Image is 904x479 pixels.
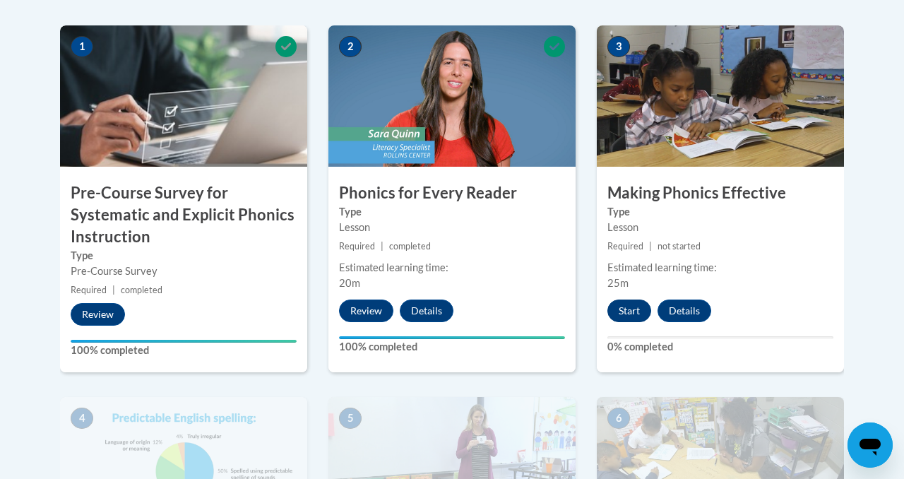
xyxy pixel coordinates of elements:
span: Required [339,241,375,252]
span: 20m [339,277,360,289]
iframe: Button to launch messaging window [847,422,893,468]
div: Lesson [607,220,833,235]
span: 2 [339,36,362,57]
img: Course Image [60,25,307,167]
span: Required [607,241,643,252]
label: 0% completed [607,339,833,355]
label: Type [71,248,297,264]
span: | [649,241,652,252]
button: Details [400,300,453,322]
span: 25m [607,277,629,289]
button: Review [71,303,125,326]
span: 1 [71,36,93,57]
h3: Making Phonics Effective [597,182,844,204]
button: Start [607,300,651,322]
label: 100% completed [339,339,565,355]
span: | [112,285,115,295]
label: 100% completed [71,343,297,358]
span: not started [658,241,701,252]
button: Details [658,300,711,322]
span: 5 [339,408,362,429]
span: completed [121,285,162,295]
img: Course Image [328,25,576,167]
label: Type [339,204,565,220]
span: Required [71,285,107,295]
div: Lesson [339,220,565,235]
h3: Pre-Course Survey for Systematic and Explicit Phonics Instruction [60,182,307,247]
span: | [381,241,383,252]
span: 3 [607,36,630,57]
div: Your progress [71,340,297,343]
h3: Phonics for Every Reader [328,182,576,204]
div: Estimated learning time: [607,260,833,276]
span: completed [389,241,431,252]
button: Review [339,300,393,322]
span: 6 [607,408,630,429]
label: Type [607,204,833,220]
img: Course Image [597,25,844,167]
div: Estimated learning time: [339,260,565,276]
span: 4 [71,408,93,429]
div: Your progress [339,336,565,339]
div: Pre-Course Survey [71,264,297,279]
